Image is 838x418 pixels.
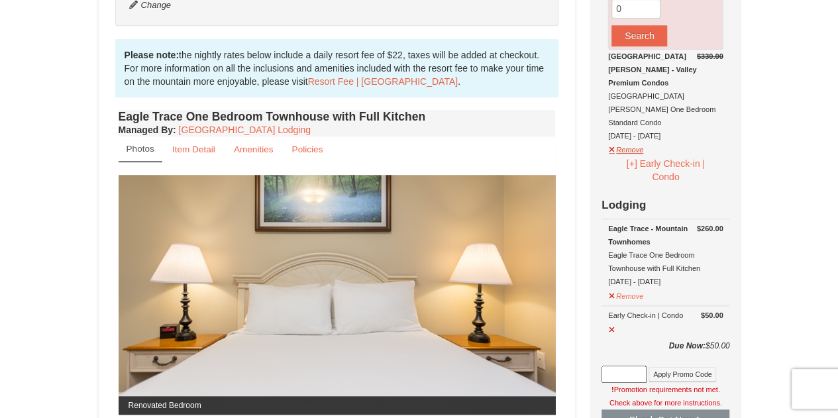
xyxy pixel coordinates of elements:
[119,136,162,162] a: Photos
[608,222,723,288] div: Eagle Trace One Bedroom Townhouse with Full Kitchen [DATE] - [DATE]
[234,144,274,154] small: Amenities
[602,339,729,366] div: $50.00
[668,341,705,350] strong: Due Now:
[602,306,729,339] td: Early Check-in | Condo
[225,136,282,162] a: Amenities
[608,52,696,87] strong: [GEOGRAPHIC_DATA][PERSON_NAME] - Valley Premium Condos
[611,25,667,46] button: Search
[608,140,644,156] button: Remove
[283,136,331,162] a: Policies
[115,39,559,97] div: the nightly rates below include a daily resort fee of $22, taxes will be added at checkout. For m...
[164,136,224,162] a: Item Detail
[602,199,646,211] strong: Lodging
[602,383,729,409] div: Promotion requirements not met. Check above for more instructions.
[119,396,556,415] span: Renovated Bedroom
[125,50,179,60] strong: Please note:
[697,52,723,60] del: $330.00
[308,76,458,87] a: Resort Fee | [GEOGRAPHIC_DATA]
[172,144,215,154] small: Item Detail
[127,144,154,154] small: Photos
[119,175,556,414] img: Renovated Bedroom
[608,225,688,246] strong: Eagle Trace - Mountain Townhomes
[701,309,723,322] strong: $50.00
[119,125,176,135] strong: :
[649,367,716,382] button: Apply Promo Code
[608,50,723,142] div: [GEOGRAPHIC_DATA][PERSON_NAME] One Bedroom Standard Condo [DATE] - [DATE]
[611,386,614,393] strong: !
[697,222,723,235] strong: $260.00
[608,156,723,184] button: [+] Early Check-in | Condo
[291,144,323,154] small: Policies
[608,286,644,303] button: Remove
[179,125,311,135] a: [GEOGRAPHIC_DATA] Lodging
[119,110,556,123] h4: Eagle Trace One Bedroom Townhouse with Full Kitchen
[119,125,173,135] span: Managed By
